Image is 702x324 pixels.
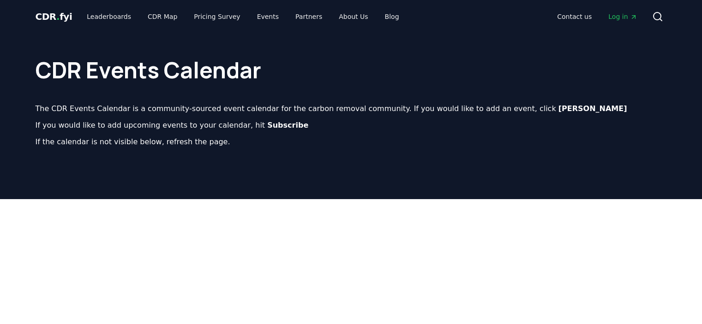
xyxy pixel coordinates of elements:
a: Events [250,8,286,25]
a: CDR Map [140,8,185,25]
a: Blog [378,8,407,25]
b: Subscribe [267,121,308,130]
p: The CDR Events Calendar is a community-sourced event calendar for the carbon removal community. I... [36,103,667,114]
a: Log in [601,8,644,25]
a: Leaderboards [79,8,138,25]
a: Pricing Survey [186,8,247,25]
p: If you would like to add upcoming events to your calendar, hit [36,120,667,131]
p: If the calendar is not visible below, refresh the page. [36,136,667,147]
a: About Us [331,8,375,25]
h1: CDR Events Calendar [36,41,667,81]
span: Log in [608,12,637,21]
span: . [56,11,60,22]
a: CDR.fyi [36,10,72,23]
b: [PERSON_NAME] [558,104,627,113]
nav: Main [550,8,644,25]
a: Partners [288,8,330,25]
span: CDR fyi [36,11,72,22]
a: Contact us [550,8,599,25]
nav: Main [79,8,406,25]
